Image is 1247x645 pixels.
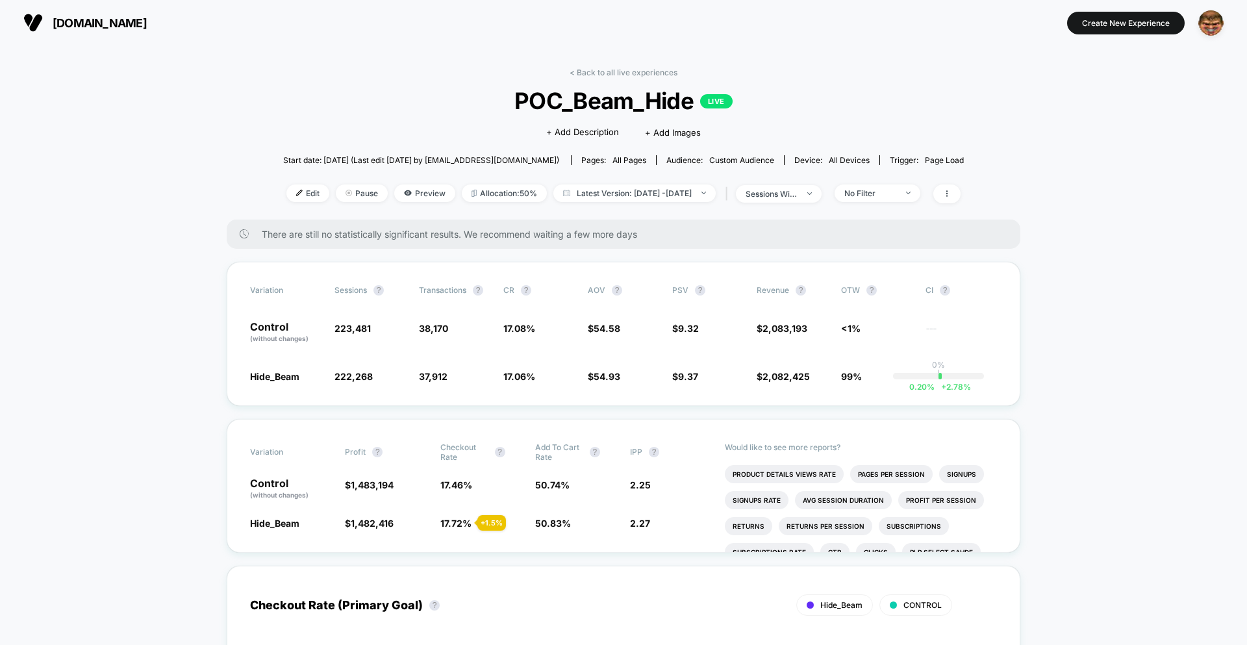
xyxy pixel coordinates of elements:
[630,447,642,457] span: IPP
[521,285,531,296] button: ?
[841,285,913,296] span: OTW
[594,323,620,334] span: 54.58
[1194,10,1228,36] button: ppic
[535,479,570,490] span: 50.74 %
[666,155,774,165] div: Audience:
[757,371,810,382] span: $
[906,192,911,194] img: end
[902,543,981,561] li: Plp Select Sahde
[472,190,477,197] img: rebalance
[829,155,870,165] span: all devices
[725,442,997,452] p: Would like to see more reports?
[762,371,810,382] span: 2,082,425
[940,285,950,296] button: ?
[345,447,366,457] span: Profit
[286,184,329,202] span: Edit
[762,323,807,334] span: 2,083,193
[546,126,619,139] span: + Add Description
[250,322,321,344] p: Control
[250,285,321,296] span: Variation
[570,68,677,77] a: < Back to all live experiences
[250,335,309,342] span: (without changes)
[419,371,447,382] span: 37,912
[649,447,659,457] button: ?
[844,188,896,198] div: No Filter
[250,518,299,529] span: Hide_Beam
[937,370,940,379] p: |
[672,285,688,295] span: PSV
[935,382,971,392] span: 2.78 %
[581,155,646,165] div: Pages:
[373,285,384,296] button: ?
[725,491,788,509] li: Signups Rate
[334,371,373,382] span: 222,268
[262,229,994,240] span: There are still no statistically significant results. We recommend waiting a few more days
[590,447,600,457] button: ?
[725,517,772,535] li: Returns
[440,518,472,529] span: 17.72 %
[535,442,583,462] span: Add To Cart Rate
[725,465,844,483] li: Product Details Views Rate
[345,479,394,490] span: $
[503,371,535,382] span: 17.06 %
[19,12,151,33] button: [DOMAIN_NAME]
[477,515,506,531] div: + 1.5 %
[820,600,863,610] span: Hide_Beam
[820,543,850,561] li: Ctr
[866,285,877,296] button: ?
[250,442,321,462] span: Variation
[757,323,807,334] span: $
[429,600,440,611] button: ?
[250,371,299,382] span: Hide_Beam
[672,371,698,382] span: $
[346,190,352,196] img: end
[318,87,930,114] span: POC_Beam_Hide
[645,127,701,138] span: + Add Images
[283,155,559,165] span: Start date: [DATE] (Last edit [DATE] by [EMAIL_ADDRESS][DOMAIN_NAME])
[23,13,43,32] img: Visually logo
[53,16,147,30] span: [DOMAIN_NAME]
[1067,12,1185,34] button: Create New Experience
[535,518,571,529] span: 50.83 %
[722,184,736,203] span: |
[925,155,964,165] span: Page Load
[296,190,303,196] img: edit
[903,600,942,610] span: CONTROL
[336,184,388,202] span: Pause
[796,285,806,296] button: ?
[890,155,964,165] div: Trigger:
[553,184,716,202] span: Latest Version: [DATE] - [DATE]
[779,517,872,535] li: Returns Per Session
[588,285,605,295] span: AOV
[334,285,367,295] span: Sessions
[932,360,945,370] p: 0%
[678,371,698,382] span: 9.37
[701,192,706,194] img: end
[440,479,472,490] span: 17.46 %
[898,491,984,509] li: Profit Per Session
[725,543,814,561] li: Subscriptions Rate
[351,479,394,490] span: 1,483,194
[462,184,547,202] span: Allocation: 50%
[926,325,997,344] span: ---
[630,518,650,529] span: 2.27
[419,285,466,295] span: Transactions
[757,285,789,295] span: Revenue
[503,323,535,334] span: 17.08 %
[941,382,946,392] span: +
[700,94,733,108] p: LIVE
[495,447,505,457] button: ?
[795,491,892,509] li: Avg Session Duration
[334,323,371,334] span: 223,481
[394,184,455,202] span: Preview
[709,155,774,165] span: Custom Audience
[351,518,394,529] span: 1,482,416
[909,382,935,392] span: 0.20 %
[807,192,812,195] img: end
[841,371,862,382] span: 99%
[588,371,620,382] span: $
[250,491,309,499] span: (without changes)
[594,371,620,382] span: 54.93
[563,190,570,196] img: calendar
[678,323,699,334] span: 9.32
